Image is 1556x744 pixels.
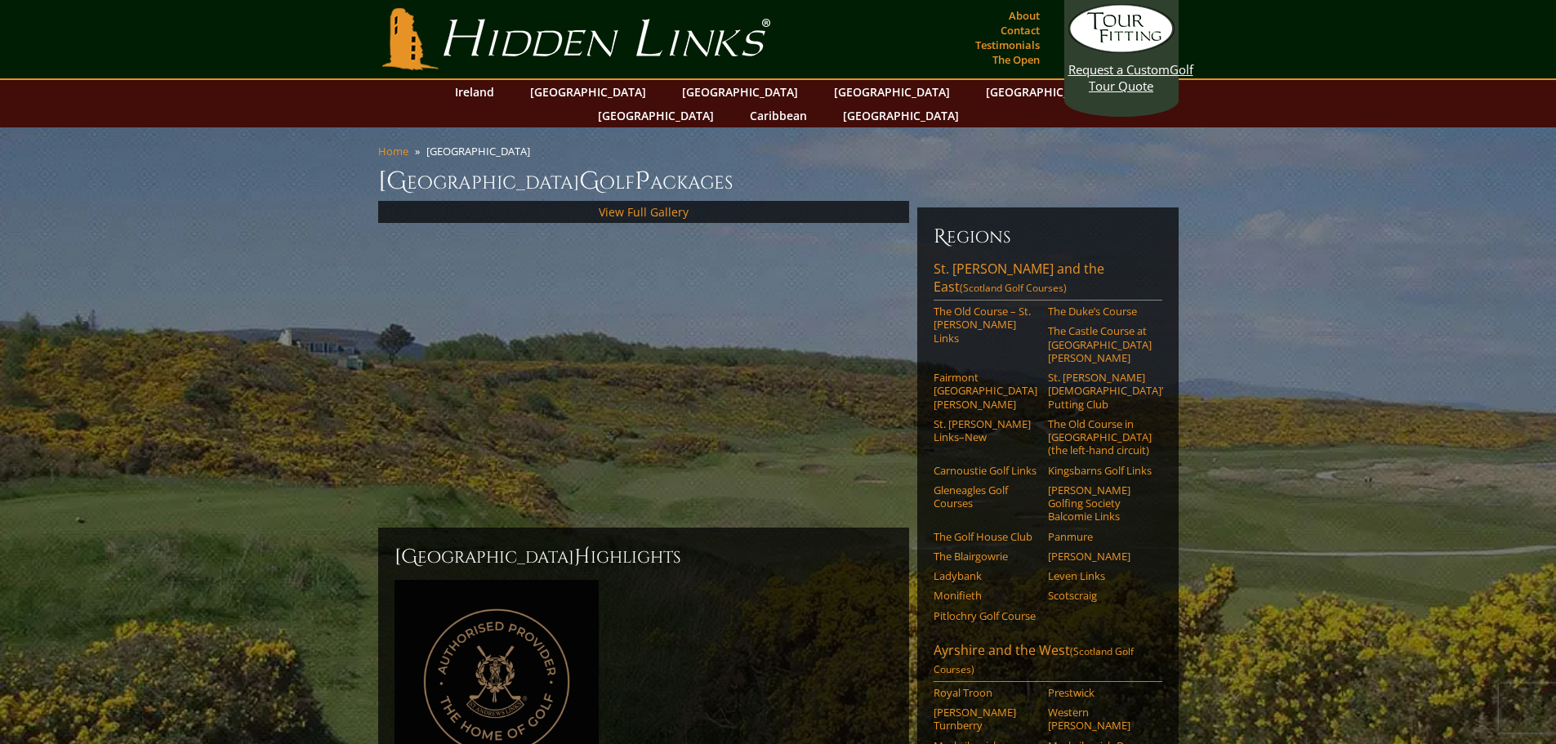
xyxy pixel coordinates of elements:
[1048,371,1152,411] a: St. [PERSON_NAME] [DEMOGRAPHIC_DATA]’ Putting Club
[934,260,1162,301] a: St. [PERSON_NAME] and the East(Scotland Golf Courses)
[1048,706,1152,733] a: Western [PERSON_NAME]
[988,48,1044,71] a: The Open
[934,305,1037,345] a: The Old Course – St. [PERSON_NAME] Links
[674,80,806,104] a: [GEOGRAPHIC_DATA]
[1048,483,1152,523] a: [PERSON_NAME] Golfing Society Balcomie Links
[1048,569,1152,582] a: Leven Links
[635,165,650,198] span: P
[934,569,1037,582] a: Ladybank
[996,19,1044,42] a: Contact
[1005,4,1044,27] a: About
[835,104,967,127] a: [GEOGRAPHIC_DATA]
[934,644,1134,676] span: (Scotland Golf Courses)
[934,686,1037,699] a: Royal Troon
[971,33,1044,56] a: Testimonials
[579,165,600,198] span: G
[934,550,1037,563] a: The Blairgowrie
[934,464,1037,477] a: Carnoustie Golf Links
[426,144,537,158] li: [GEOGRAPHIC_DATA]
[378,165,1179,198] h1: [GEOGRAPHIC_DATA] olf ackages
[1048,324,1152,364] a: The Castle Course at [GEOGRAPHIC_DATA][PERSON_NAME]
[934,641,1162,682] a: Ayrshire and the West(Scotland Golf Courses)
[1048,417,1152,457] a: The Old Course in [GEOGRAPHIC_DATA] (the left-hand circuit)
[1048,686,1152,699] a: Prestwick
[447,80,502,104] a: Ireland
[1068,61,1170,78] span: Request a Custom
[378,144,408,158] a: Home
[960,281,1067,295] span: (Scotland Golf Courses)
[934,609,1037,622] a: Pitlochry Golf Course
[934,483,1037,510] a: Gleneagles Golf Courses
[1048,464,1152,477] a: Kingsbarns Golf Links
[934,417,1037,444] a: St. [PERSON_NAME] Links–New
[599,204,689,220] a: View Full Gallery
[826,80,958,104] a: [GEOGRAPHIC_DATA]
[934,589,1037,602] a: Monifieth
[742,104,815,127] a: Caribbean
[1068,4,1175,94] a: Request a CustomGolf Tour Quote
[590,104,722,127] a: [GEOGRAPHIC_DATA]
[978,80,1110,104] a: [GEOGRAPHIC_DATA]
[522,80,654,104] a: [GEOGRAPHIC_DATA]
[1048,530,1152,543] a: Panmure
[934,706,1037,733] a: [PERSON_NAME] Turnberry
[934,371,1037,411] a: Fairmont [GEOGRAPHIC_DATA][PERSON_NAME]
[1048,550,1152,563] a: [PERSON_NAME]
[1048,305,1152,318] a: The Duke’s Course
[934,530,1037,543] a: The Golf House Club
[934,224,1162,250] h6: Regions
[395,544,893,570] h2: [GEOGRAPHIC_DATA] ighlights
[574,544,591,570] span: H
[1048,589,1152,602] a: Scotscraig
